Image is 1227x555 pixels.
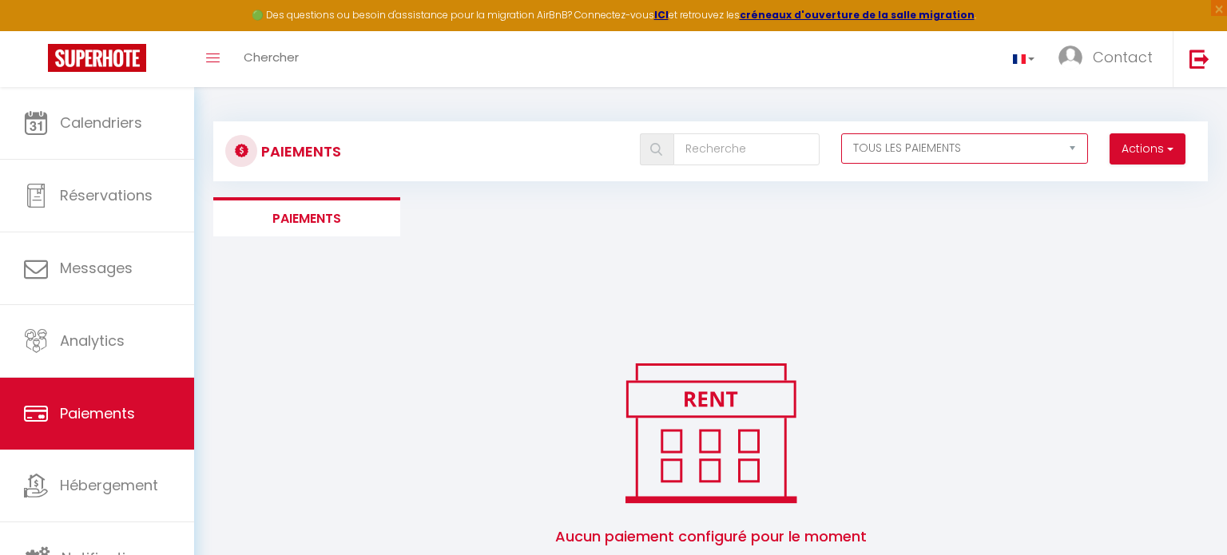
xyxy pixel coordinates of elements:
input: Recherche [673,133,820,165]
img: Super Booking [48,44,146,72]
span: Contact [1093,47,1153,67]
span: Hébergement [60,475,158,495]
span: Analytics [60,331,125,351]
span: Messages [60,258,133,278]
span: Réservations [60,185,153,205]
li: Paiements [213,197,400,236]
a: Chercher [232,31,311,87]
a: ... Contact [1046,31,1173,87]
span: Chercher [244,49,299,65]
button: Actions [1110,133,1185,165]
button: Ouvrir le widget de chat LiveChat [13,6,61,54]
a: créneaux d'ouverture de la salle migration [740,8,975,22]
img: ... [1058,46,1082,69]
span: Paiements [60,403,135,423]
h3: Paiements [261,133,341,169]
a: ICI [654,8,669,22]
span: Calendriers [60,113,142,133]
img: logout [1189,49,1209,69]
img: rent.png [609,356,812,509]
